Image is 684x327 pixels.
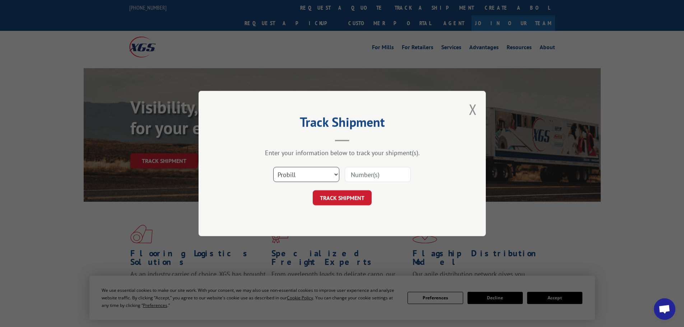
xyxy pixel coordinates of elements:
[313,190,372,205] button: TRACK SHIPMENT
[345,167,411,182] input: Number(s)
[234,117,450,131] h2: Track Shipment
[234,149,450,157] div: Enter your information below to track your shipment(s).
[469,100,477,119] button: Close modal
[654,298,675,320] div: Open chat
